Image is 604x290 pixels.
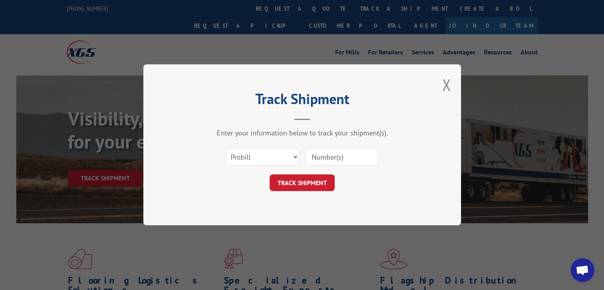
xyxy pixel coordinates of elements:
[270,175,335,191] button: TRACK SHIPMENT
[183,93,421,108] h2: Track Shipment
[442,74,451,95] button: Close modal
[305,149,378,166] input: Number(s)
[571,258,594,282] div: Open chat
[183,129,421,138] div: Enter your information below to track your shipment(s).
